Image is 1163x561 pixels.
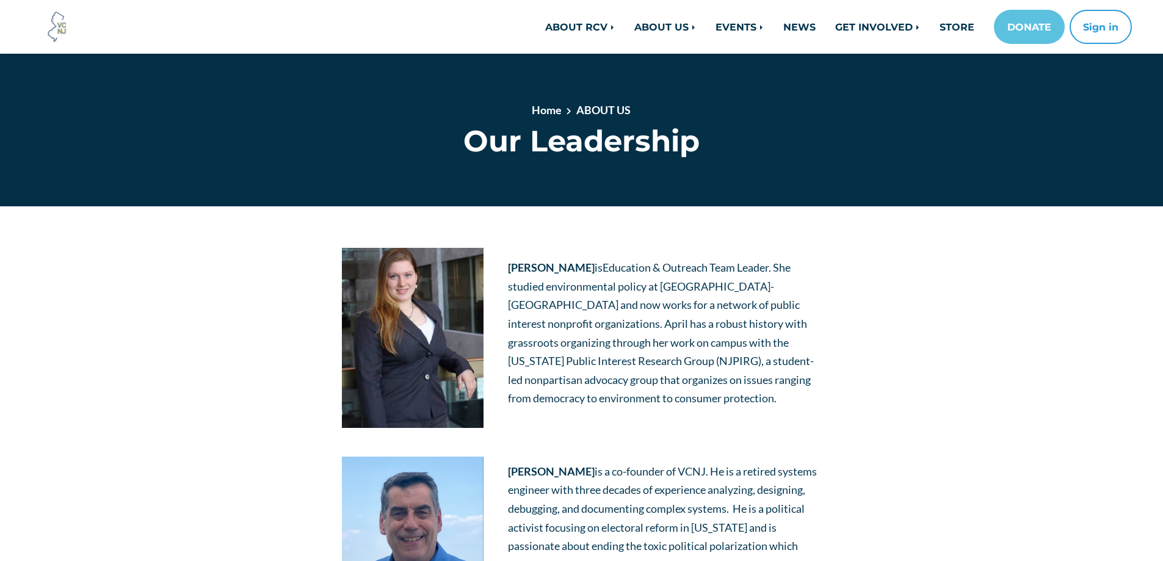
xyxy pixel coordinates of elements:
strong: [PERSON_NAME] [508,261,595,274]
span: is . She studied environmental policy at [GEOGRAPHIC_DATA]-[GEOGRAPHIC_DATA] and now works for a ... [508,261,814,405]
a: STORE [930,15,984,39]
img: Voter Choice NJ [41,10,74,43]
a: ABOUT US [576,103,631,117]
nav: breadcrumb [373,102,789,123]
a: ABOUT US [625,15,706,39]
nav: Main navigation [321,10,1132,44]
strong: [PERSON_NAME] [508,465,595,478]
a: NEWS [774,15,825,39]
a: ABOUT RCV [535,15,625,39]
h1: Our Leadership [330,123,833,159]
button: Sign in or sign up [1070,10,1132,44]
a: GET INVOLVED [825,15,930,39]
a: Home [532,103,562,117]
span: Education & Outreach Team Leader [603,261,769,274]
a: EVENTS [706,15,774,39]
a: DONATE [994,10,1065,44]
